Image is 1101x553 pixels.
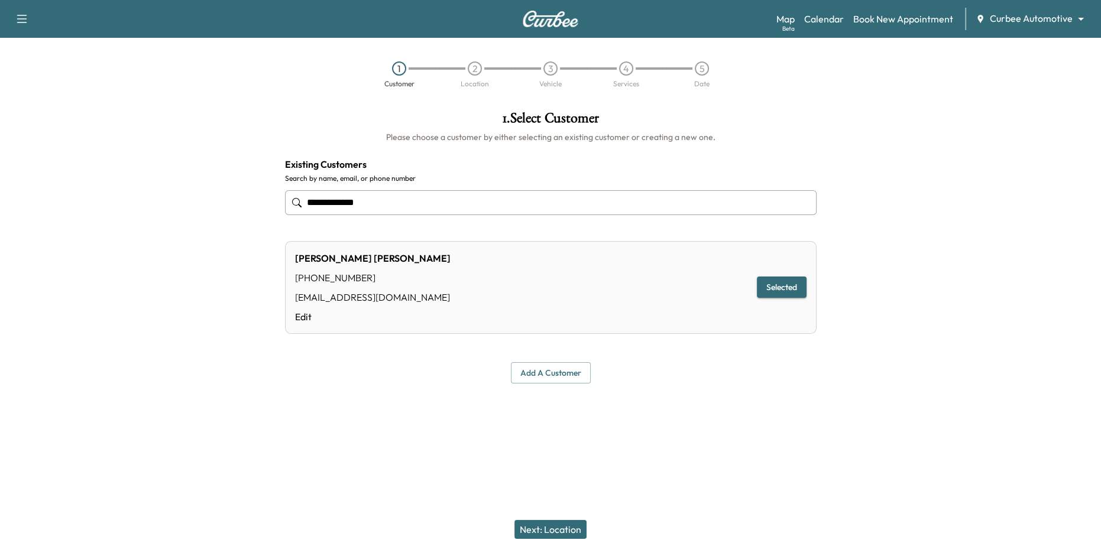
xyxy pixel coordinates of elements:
div: [PHONE_NUMBER] [295,271,451,285]
div: 2 [468,61,482,76]
div: [PERSON_NAME] [PERSON_NAME] [295,251,451,265]
div: Date [694,80,710,87]
button: Add a customer [511,362,591,384]
div: Services [613,80,639,87]
a: MapBeta [776,12,795,26]
div: Customer [384,80,415,87]
button: Selected [757,276,807,298]
img: Curbee Logo [522,11,579,27]
div: 5 [695,61,709,76]
h1: 1 . Select Customer [285,111,817,131]
div: Vehicle [539,80,562,87]
span: Curbee Automotive [990,12,1073,25]
h4: Existing Customers [285,157,817,171]
label: Search by name, email, or phone number [285,174,817,183]
button: Next: Location [514,520,587,539]
div: Location [461,80,489,87]
div: 4 [619,61,633,76]
a: Calendar [804,12,844,26]
div: [EMAIL_ADDRESS][DOMAIN_NAME] [295,290,451,304]
a: Book New Appointment [853,12,953,26]
div: 1 [392,61,406,76]
h6: Please choose a customer by either selecting an existing customer or creating a new one. [285,131,817,143]
div: 3 [543,61,558,76]
a: Edit [295,310,451,324]
div: Beta [782,24,795,33]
